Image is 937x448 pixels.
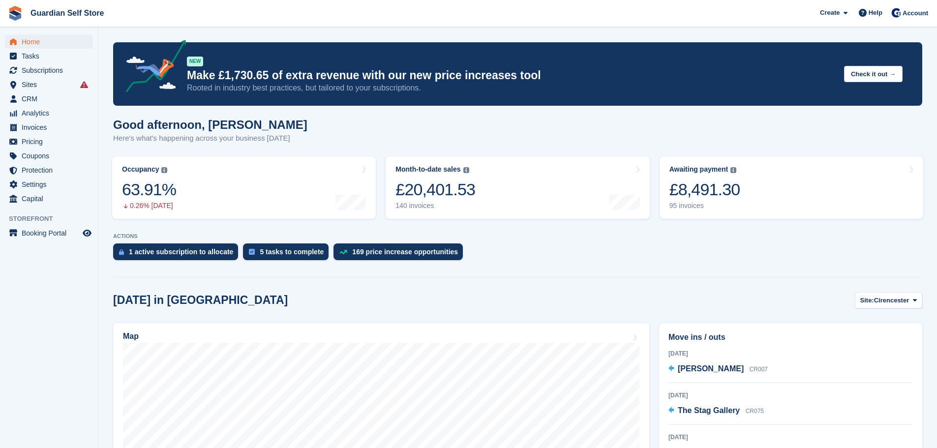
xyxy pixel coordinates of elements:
[22,192,81,206] span: Capital
[855,292,922,308] button: Site: Cirencester
[22,135,81,149] span: Pricing
[668,349,913,358] div: [DATE]
[113,294,288,307] h2: [DATE] in [GEOGRAPHIC_DATA]
[668,405,764,418] a: The Stag Gallery CR075
[5,135,93,149] a: menu
[113,243,243,265] a: 1 active subscription to allocate
[891,8,901,18] img: Tom Scott
[22,163,81,177] span: Protection
[243,243,333,265] a: 5 tasks to complete
[122,179,176,200] div: 63.91%
[122,165,159,174] div: Occupancy
[5,106,93,120] a: menu
[668,391,913,400] div: [DATE]
[5,35,93,49] a: menu
[123,332,139,341] h2: Map
[22,106,81,120] span: Analytics
[668,433,913,442] div: [DATE]
[187,57,203,66] div: NEW
[187,83,836,93] p: Rooted in industry best practices, but tailored to your subscriptions.
[820,8,840,18] span: Create
[122,202,176,210] div: 0.26% [DATE]
[730,167,736,173] img: icon-info-grey-7440780725fd019a000dd9b08b2336e03edf1995a4989e88bcd33f0948082b44.svg
[22,226,81,240] span: Booking Portal
[22,78,81,91] span: Sites
[5,78,93,91] a: menu
[746,408,764,415] span: CR075
[860,296,874,305] span: Site:
[668,363,768,376] a: [PERSON_NAME] CR007
[119,249,124,255] img: active_subscription_to_allocate_icon-d502201f5373d7db506a760aba3b589e785aa758c864c3986d89f69b8ff3...
[129,248,233,256] div: 1 active subscription to allocate
[5,192,93,206] a: menu
[27,5,108,21] a: Guardian Self Store
[5,149,93,163] a: menu
[669,179,740,200] div: £8,491.30
[678,406,740,415] span: The Stag Gallery
[903,8,928,18] span: Account
[5,178,93,191] a: menu
[750,366,768,373] span: CR007
[869,8,882,18] span: Help
[5,163,93,177] a: menu
[874,296,909,305] span: Cirencester
[118,40,186,96] img: price-adjustments-announcement-icon-8257ccfd72463d97f412b2fc003d46551f7dbcb40ab6d574587a9cd5c0d94...
[22,178,81,191] span: Settings
[22,149,81,163] span: Coupons
[81,227,93,239] a: Preview store
[249,249,255,255] img: task-75834270c22a3079a89374b754ae025e5fb1db73e45f91037f5363f120a921f8.svg
[386,156,649,219] a: Month-to-date sales £20,401.53 140 invoices
[113,118,307,131] h1: Good afternoon, [PERSON_NAME]
[22,120,81,134] span: Invoices
[395,179,475,200] div: £20,401.53
[8,6,23,21] img: stora-icon-8386f47178a22dfd0bd8f6a31ec36ba5ce8667c1dd55bd0f319d3a0aa187defe.svg
[5,226,93,240] a: menu
[844,66,903,82] button: Check it out →
[187,68,836,83] p: Make £1,730.65 of extra revenue with our new price increases tool
[22,35,81,49] span: Home
[22,49,81,63] span: Tasks
[80,81,88,89] i: Smart entry sync failures have occurred
[395,165,460,174] div: Month-to-date sales
[678,364,744,373] span: [PERSON_NAME]
[161,167,167,173] img: icon-info-grey-7440780725fd019a000dd9b08b2336e03edf1995a4989e88bcd33f0948082b44.svg
[333,243,468,265] a: 169 price increase opportunities
[668,331,913,343] h2: Move ins / outs
[5,49,93,63] a: menu
[113,233,922,239] p: ACTIONS
[112,156,376,219] a: Occupancy 63.91% 0.26% [DATE]
[22,92,81,106] span: CRM
[5,120,93,134] a: menu
[339,250,347,254] img: price_increase_opportunities-93ffe204e8149a01c8c9dc8f82e8f89637d9d84a8eef4429ea346261dce0b2c0.svg
[9,214,98,224] span: Storefront
[352,248,458,256] div: 169 price increase opportunities
[669,202,740,210] div: 95 invoices
[463,167,469,173] img: icon-info-grey-7440780725fd019a000dd9b08b2336e03edf1995a4989e88bcd33f0948082b44.svg
[260,248,324,256] div: 5 tasks to complete
[5,63,93,77] a: menu
[669,165,728,174] div: Awaiting payment
[5,92,93,106] a: menu
[395,202,475,210] div: 140 invoices
[22,63,81,77] span: Subscriptions
[113,133,307,144] p: Here's what's happening across your business [DATE]
[660,156,923,219] a: Awaiting payment £8,491.30 95 invoices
